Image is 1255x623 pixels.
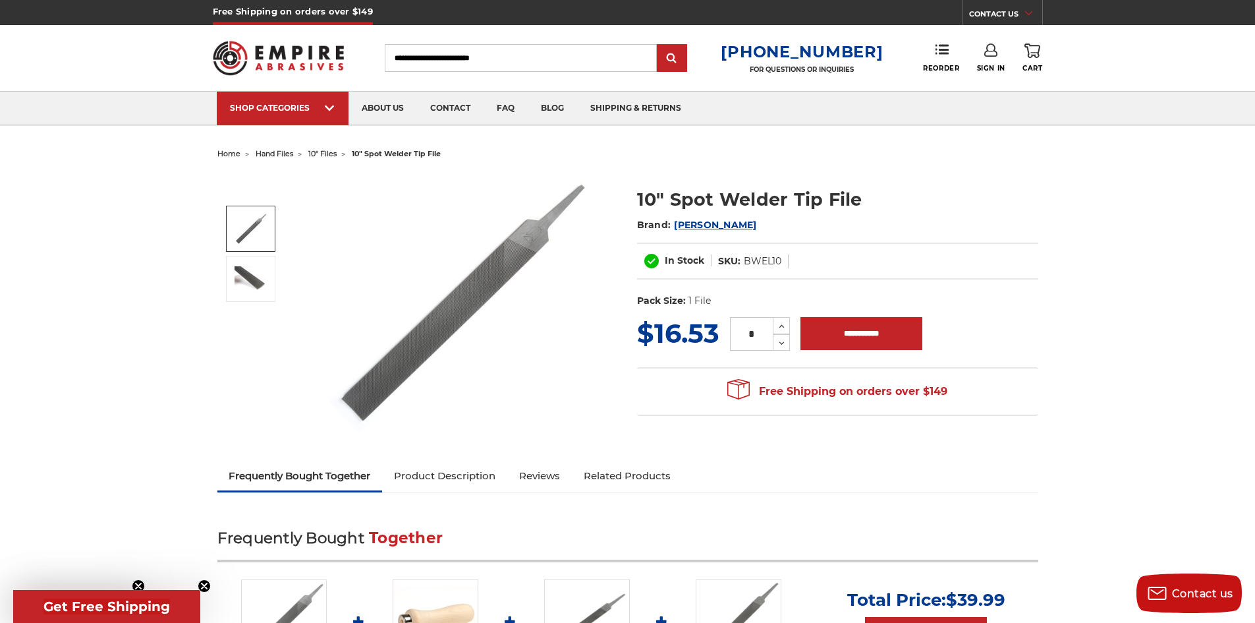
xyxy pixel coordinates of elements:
[637,187,1038,212] h1: 10" Spot Welder Tip File
[847,589,1005,610] p: Total Price:
[637,294,686,308] dt: Pack Size:
[969,7,1042,25] a: CONTACT US
[217,529,364,547] span: Frequently Bought
[721,65,883,74] p: FOR QUESTIONS OR INQUIRIES
[352,149,441,158] span: 10" spot welder tip file
[721,42,883,61] a: [PHONE_NUMBER]
[637,317,719,349] span: $16.53
[330,173,594,434] img: 10" spot welder tip file
[718,254,740,268] dt: SKU:
[528,92,577,125] a: blog
[484,92,528,125] a: faq
[688,294,711,308] dd: 1 File
[977,64,1005,73] span: Sign In
[727,378,947,405] span: Free Shipping on orders over $149
[674,219,756,231] a: [PERSON_NAME]
[308,149,337,158] a: 10" files
[923,44,959,72] a: Reorder
[13,590,200,623] div: Get Free ShippingClose teaser
[417,92,484,125] a: contact
[1172,587,1233,600] span: Contact us
[637,219,671,231] span: Brand:
[572,461,683,490] a: Related Products
[230,103,335,113] div: SHOP CATEGORIES
[1022,64,1042,73] span: Cart
[369,529,443,547] span: Together
[235,212,267,245] img: 10" spot welder tip file
[1022,44,1042,73] a: Cart
[665,254,704,266] span: In Stock
[946,589,1005,610] span: $39.99
[923,64,959,73] span: Reorder
[217,149,240,158] a: home
[132,579,145,593] button: Close teaser
[659,45,685,72] input: Submit
[43,599,170,614] span: Get Free Shipping
[744,254,781,268] dd: BWEL10
[256,149,293,158] a: hand files
[577,92,694,125] a: shipping & returns
[1136,574,1242,613] button: Contact us
[213,32,345,84] img: Empire Abrasives
[235,266,267,291] img: double cut spot welder tip filer
[349,92,417,125] a: about us
[217,461,383,490] a: Frequently Bought Together
[382,461,507,490] a: Product Description
[507,461,572,490] a: Reviews
[198,579,211,593] button: Close teaser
